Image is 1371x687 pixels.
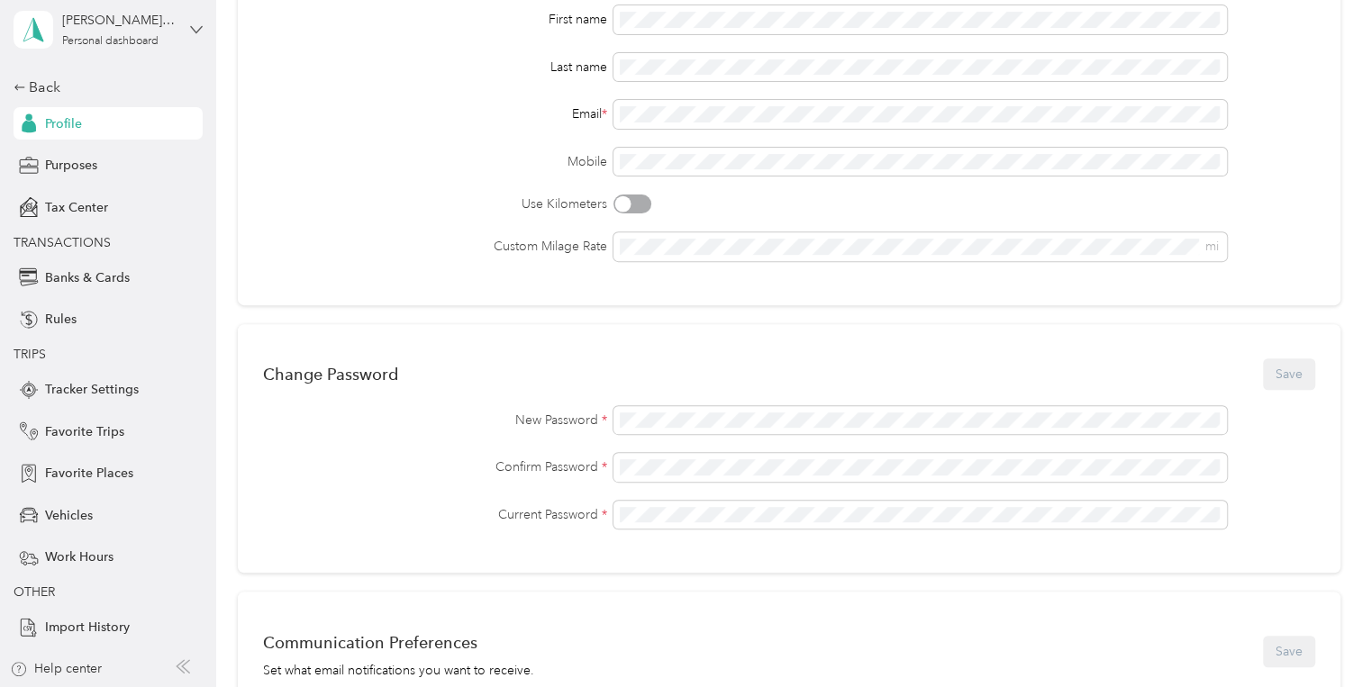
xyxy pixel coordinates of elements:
div: Back [14,77,194,98]
span: Tax Center [45,198,108,217]
span: Favorite Places [45,464,133,483]
div: Email [263,104,607,123]
span: TRIPS [14,347,46,362]
label: Use Kilometers [263,194,607,213]
label: New Password [263,411,607,429]
label: Custom Milage Rate [263,237,607,256]
div: First name [263,10,607,29]
label: Confirm Password [263,457,607,476]
div: Communication Preferences [263,633,534,652]
span: Profile [45,114,82,133]
div: [PERSON_NAME][EMAIL_ADDRESS][PERSON_NAME][DOMAIN_NAME] [62,11,175,30]
iframe: Everlance-gr Chat Button Frame [1270,586,1371,687]
span: Tracker Settings [45,380,139,399]
div: Last name [263,58,607,77]
span: TRANSACTIONS [14,235,111,250]
span: Import History [45,618,130,637]
div: Change Password [263,365,398,384]
div: Personal dashboard [62,36,159,47]
span: OTHER [14,584,55,600]
span: Purposes [45,156,97,175]
span: mi [1205,239,1219,254]
span: Banks & Cards [45,268,130,287]
label: Current Password [263,505,607,524]
span: Favorite Trips [45,422,124,441]
div: Set what email notifications you want to receive. [263,661,534,680]
span: Vehicles [45,506,93,525]
label: Mobile [263,152,607,171]
span: Rules [45,310,77,329]
button: Help center [10,659,102,678]
span: Work Hours [45,547,113,566]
